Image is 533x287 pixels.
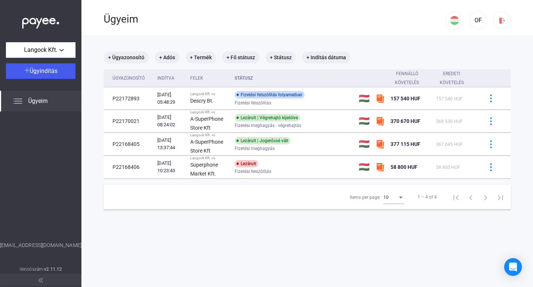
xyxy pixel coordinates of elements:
img: more-blue [487,117,495,125]
span: Fizetési meghagyás - végrehajtás [235,121,301,130]
td: P22168405 [104,133,154,156]
img: more-blue [487,140,495,148]
span: 377 115 HUF [390,141,420,147]
td: 🇭🇺 [356,87,373,110]
img: arrow-double-left-grey.svg [38,278,43,283]
button: more-blue [483,136,499,152]
img: white-payee-white-dot.svg [22,14,59,29]
mat-chip: + Termék [185,51,216,63]
span: 370 670 HUF [390,118,420,124]
span: Langock Kft. [24,46,57,54]
div: [DATE] 13:37:44 [157,137,184,151]
button: OF [469,11,487,29]
strong: Superphone Market Kft. [190,162,218,177]
td: 🇭🇺 [356,156,373,178]
div: [DATE] 10:23:43 [157,160,184,174]
div: Indítva [157,74,174,83]
div: Felek [190,74,203,83]
div: Eredeti követelés [436,69,474,87]
img: more-blue [487,163,495,171]
div: Eredeti követelés [436,69,467,87]
button: Previous page [463,190,478,204]
strong: Descry Bt. [190,98,214,104]
button: more-blue [483,113,499,129]
strong: A-SuperPhone Store Kft [190,139,223,154]
span: 58 800 HUF [390,164,418,170]
div: [DATE] 05:48:29 [157,91,184,106]
div: Langock Kft. vs [190,92,229,96]
span: Ügyeim [28,97,48,106]
img: szamlazzhu-mini [376,117,385,126]
button: more-blue [483,159,499,175]
img: szamlazzhu-mini [376,94,385,103]
button: HU [446,11,463,29]
span: 157 540 HUF [436,96,463,101]
div: Lezárult [235,160,258,167]
div: Langock Kft. vs [190,110,229,114]
div: Fennálló követelés [390,69,430,87]
div: Indítva [157,74,184,83]
strong: A-SuperPhone Store Kft [190,116,223,131]
button: First page [449,190,463,204]
img: szamlazzhu-mini [376,140,385,148]
span: Fizetési felszólítás [235,167,271,176]
td: 🇭🇺 [356,133,373,156]
mat-chip: + Adós [155,51,180,63]
div: Ügyazonosító [113,74,151,83]
button: Langock Kft. [6,42,76,58]
td: P22170021 [104,110,154,133]
div: 1 – 4 of 4 [418,193,437,201]
th: Státusz [232,69,356,87]
img: HU [450,16,459,25]
div: Langock Kft. vs [190,156,229,160]
mat-chip: + Fő státusz [222,51,259,63]
div: Lezárult | Jogerőssé vált [235,137,291,144]
img: list.svg [13,97,22,106]
button: more-blue [483,91,499,106]
img: plus-white.svg [24,68,30,73]
td: P22168406 [104,156,154,178]
span: 58 800 HUF [436,165,460,170]
div: Langock Kft. vs [190,133,229,137]
img: more-blue [487,94,495,102]
div: [DATE] 08:24:02 [157,114,184,129]
button: Ügyindítás [6,63,76,79]
div: Lezárult | Végrehajtó kijelölve [235,114,300,121]
span: 10 [383,195,389,200]
div: Open Intercom Messenger [504,258,522,276]
div: Fennálló követelés [390,69,423,87]
mat-select: Items per page: [383,193,404,201]
div: OF [472,16,485,25]
div: Fizetési felszólítás folyamatban [235,91,305,99]
span: Fizetési felszólítás [235,99,271,107]
span: 157 540 HUF [390,96,420,101]
div: Ügyazonosító [113,74,145,83]
span: Ügyindítás [30,67,57,74]
button: logout-red [493,11,511,29]
div: Ügyeim [104,13,446,26]
mat-chip: + Ügyazonosító [104,51,149,63]
div: Felek [190,74,229,83]
td: 🇭🇺 [356,110,373,133]
mat-chip: + Indítás dátuma [302,51,351,63]
span: 369 530 HUF [436,119,463,124]
img: szamlazzhu-mini [376,163,385,171]
mat-chip: + Státusz [265,51,296,63]
div: Items per page: [350,193,381,202]
strong: v2.11.12 [44,267,62,272]
span: 367 045 HUF [436,142,463,147]
button: Next page [478,190,493,204]
span: Fizetési meghagyás [235,144,275,153]
img: logout-red [498,17,506,24]
button: Last page [493,190,508,204]
td: P22172893 [104,87,154,110]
